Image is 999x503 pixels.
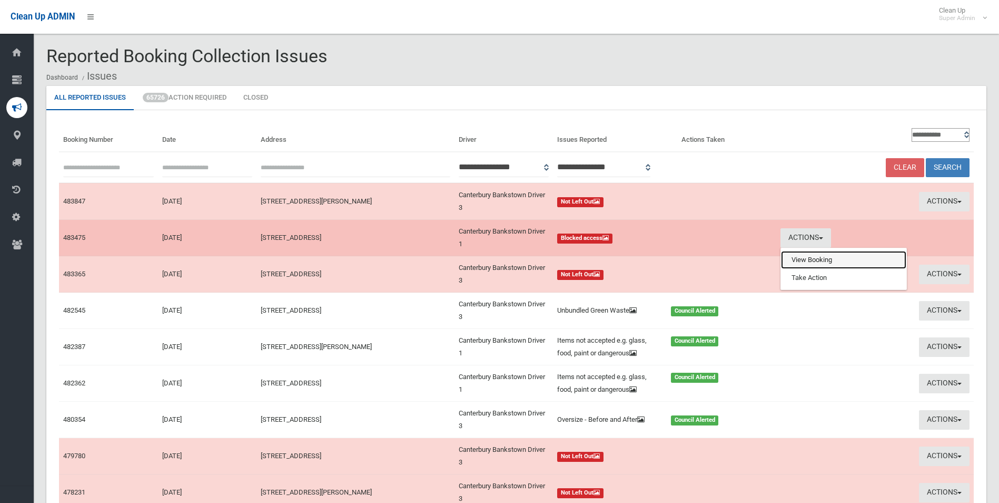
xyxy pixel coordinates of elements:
div: Unbundled Green Waste [551,304,665,317]
td: Canterbury Bankstown Driver 3 [454,183,553,220]
td: [STREET_ADDRESS] [256,293,454,329]
a: 483475 [63,234,85,241]
a: 478231 [63,488,85,496]
td: Canterbury Bankstown Driver 1 [454,365,553,402]
span: Clean Up [934,6,986,22]
a: 483365 [63,270,85,278]
td: [DATE] [158,402,257,438]
a: 482387 [63,343,85,351]
td: Canterbury Bankstown Driver 3 [454,293,553,329]
a: Items not accepted e.g. glass, food, paint or dangerous Council Alerted [557,371,771,396]
td: [DATE] [158,256,257,293]
th: Issues Reported [553,123,677,152]
th: Actions Taken [677,123,776,152]
td: [DATE] [158,293,257,329]
small: Super Admin [939,14,975,22]
a: 479780 [63,452,85,460]
button: Actions [919,265,970,284]
button: Actions [919,447,970,466]
li: Issues [80,66,117,86]
span: Council Alerted [671,373,719,383]
span: Reported Booking Collection Issues [46,45,328,66]
a: Oversize - Before and After Council Alerted [557,413,771,426]
div: Items not accepted e.g. glass, food, paint or dangerous [551,334,665,360]
button: Actions [919,192,970,211]
td: [DATE] [158,220,257,256]
th: Date [158,123,257,152]
span: Not Left Out [557,452,604,462]
a: 480354 [63,415,85,423]
a: Not Left Out [557,195,771,208]
td: [DATE] [158,329,257,365]
a: 482362 [63,379,85,387]
a: Blocked access [557,231,771,244]
td: [STREET_ADDRESS] [256,256,454,293]
td: [STREET_ADDRESS][PERSON_NAME] [256,329,454,365]
a: Closed [235,86,276,110]
td: Canterbury Bankstown Driver 3 [454,402,553,438]
a: Take Action [781,269,906,287]
a: Items not accepted e.g. glass, food, paint or dangerous Council Alerted [557,334,771,360]
span: 65726 [143,93,169,102]
button: Actions [919,483,970,502]
a: View Booking [781,251,906,269]
td: Canterbury Bankstown Driver 1 [454,220,553,256]
a: Not Left Out [557,268,771,280]
button: Actions [919,374,970,393]
a: Not Left Out [557,486,771,499]
button: Search [926,158,970,178]
a: 65726Action Required [135,86,234,110]
div: Oversize - Before and After [551,413,665,426]
button: Actions [919,337,970,357]
th: Driver [454,123,553,152]
td: [DATE] [158,365,257,402]
span: Council Alerted [671,306,719,316]
td: [STREET_ADDRESS][PERSON_NAME] [256,183,454,220]
a: Not Left Out [557,450,771,462]
a: All Reported Issues [46,86,134,110]
td: [STREET_ADDRESS] [256,402,454,438]
a: 482545 [63,306,85,314]
button: Actions [919,410,970,430]
a: 483847 [63,197,85,205]
td: [STREET_ADDRESS] [256,438,454,475]
span: Not Left Out [557,270,604,280]
a: Unbundled Green Waste Council Alerted [557,304,771,317]
span: Not Left Out [557,197,604,207]
td: [DATE] [158,438,257,475]
span: Council Alerted [671,415,719,425]
span: Not Left Out [557,488,604,498]
td: Canterbury Bankstown Driver 3 [454,256,553,293]
th: Address [256,123,454,152]
button: Actions [919,301,970,321]
th: Booking Number [59,123,158,152]
td: [STREET_ADDRESS] [256,220,454,256]
span: Council Alerted [671,336,719,346]
td: Canterbury Bankstown Driver 1 [454,329,553,365]
td: Canterbury Bankstown Driver 3 [454,438,553,475]
td: [DATE] [158,183,257,220]
td: [STREET_ADDRESS] [256,365,454,402]
a: Clear [886,158,924,178]
span: Clean Up ADMIN [11,12,75,22]
span: Blocked access [557,234,612,244]
div: Items not accepted e.g. glass, food, paint or dangerous [551,371,665,396]
a: Dashboard [46,74,78,81]
button: Actions [780,228,831,248]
